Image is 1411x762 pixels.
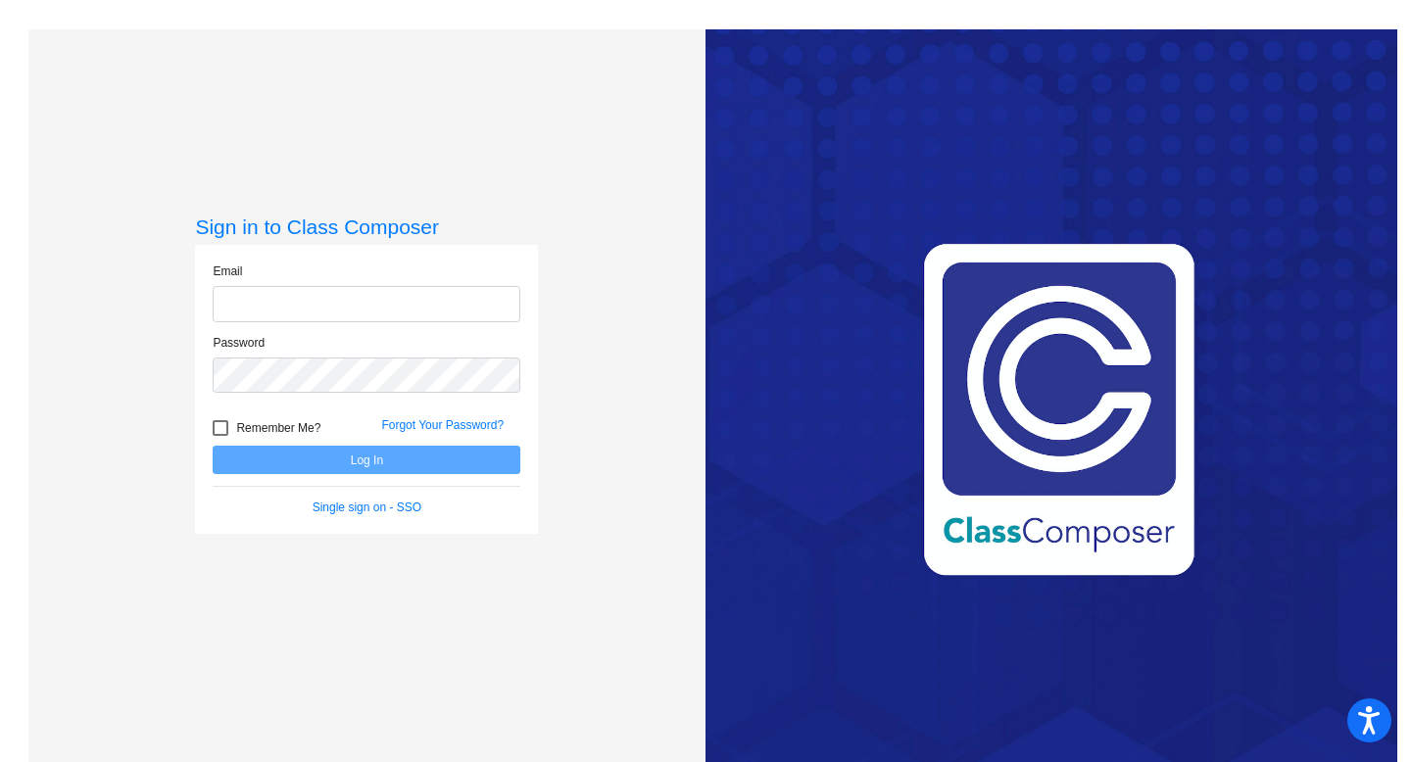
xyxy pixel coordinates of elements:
span: Remember Me? [236,416,320,440]
label: Email [213,262,242,280]
a: Forgot Your Password? [381,418,504,432]
a: Single sign on - SSO [313,500,421,514]
h3: Sign in to Class Composer [195,214,538,239]
button: Log In [213,446,520,474]
label: Password [213,334,265,352]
